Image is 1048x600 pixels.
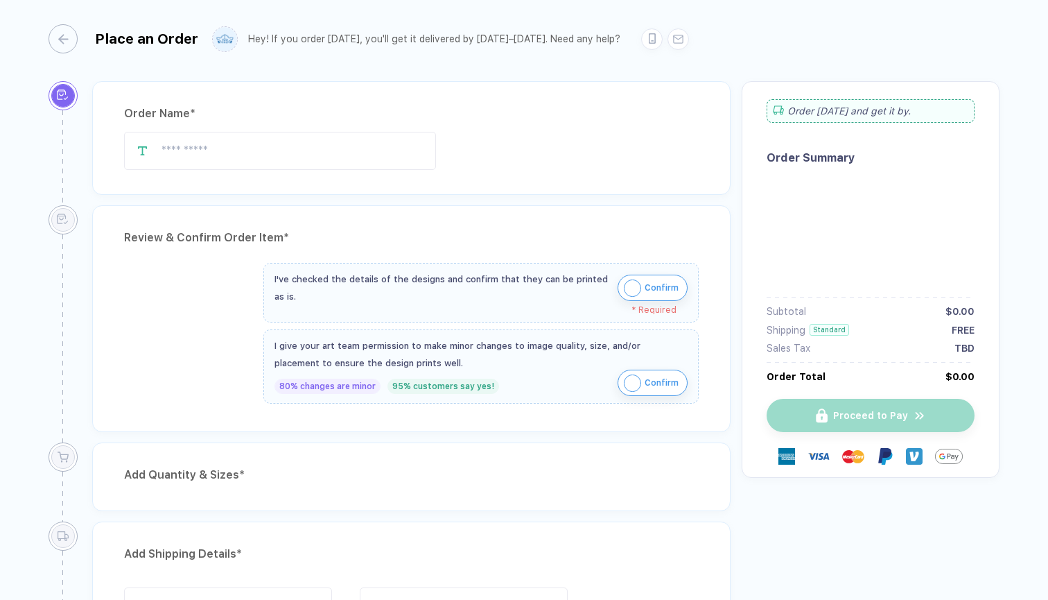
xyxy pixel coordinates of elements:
img: Paypal [877,448,893,465]
div: Place an Order [95,31,198,47]
img: icon [624,375,641,392]
div: $0.00 [945,306,975,317]
div: 95% customers say yes! [387,379,499,394]
div: TBD [954,343,975,354]
div: Shipping [767,325,805,336]
div: Order [DATE] and get it by . [767,99,975,123]
img: express [778,448,795,465]
div: Sales Tax [767,343,810,354]
div: $0.00 [945,371,975,382]
img: icon [624,280,641,297]
div: Add Shipping Details [124,543,699,565]
div: Order Summary [767,151,975,164]
div: Order Total [767,371,826,382]
span: Confirm [645,277,679,299]
div: 80% changes are minor [274,379,381,394]
div: * Required [274,305,676,315]
img: visa [807,445,830,468]
img: GPay [935,443,963,470]
div: Subtotal [767,306,806,317]
div: I've checked the details of the designs and confirm that they can be printed as is. [274,271,611,305]
img: user profile [213,27,237,51]
div: Review & Confirm Order Item [124,227,699,249]
div: Add Quantity & Sizes [124,464,699,486]
span: Confirm [645,372,679,394]
div: I give your art team permission to make minor changes to image quality, size, and/or placement to... [274,337,688,372]
div: Standard [810,324,849,336]
button: iconConfirm [618,370,688,396]
button: iconConfirm [618,275,688,301]
div: Order Name [124,103,699,125]
img: master-card [842,445,864,468]
img: Venmo [906,448,923,465]
div: FREE [952,325,975,336]
div: Hey! If you order [DATE], you'll get it delivered by [DATE]–[DATE]. Need any help? [248,33,620,45]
